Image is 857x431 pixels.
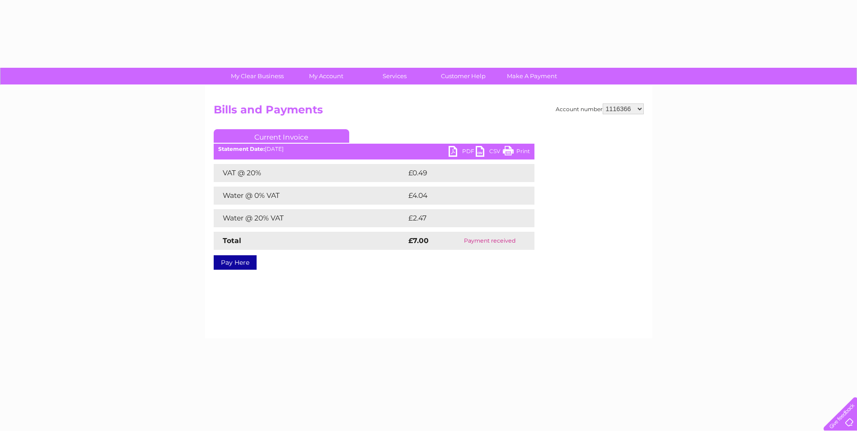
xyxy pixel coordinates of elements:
[503,146,530,159] a: Print
[214,255,257,270] a: Pay Here
[406,164,514,182] td: £0.49
[445,232,534,250] td: Payment received
[214,164,406,182] td: VAT @ 20%
[476,146,503,159] a: CSV
[408,236,429,245] strong: £7.00
[214,103,644,121] h2: Bills and Payments
[214,146,534,152] div: [DATE]
[495,68,569,84] a: Make A Payment
[406,209,513,227] td: £2.47
[426,68,501,84] a: Customer Help
[214,129,349,143] a: Current Invoice
[449,146,476,159] a: PDF
[214,187,406,205] td: Water @ 0% VAT
[406,187,514,205] td: £4.04
[357,68,432,84] a: Services
[556,103,644,114] div: Account number
[218,145,265,152] b: Statement Date:
[289,68,363,84] a: My Account
[223,236,241,245] strong: Total
[214,209,406,227] td: Water @ 20% VAT
[220,68,295,84] a: My Clear Business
